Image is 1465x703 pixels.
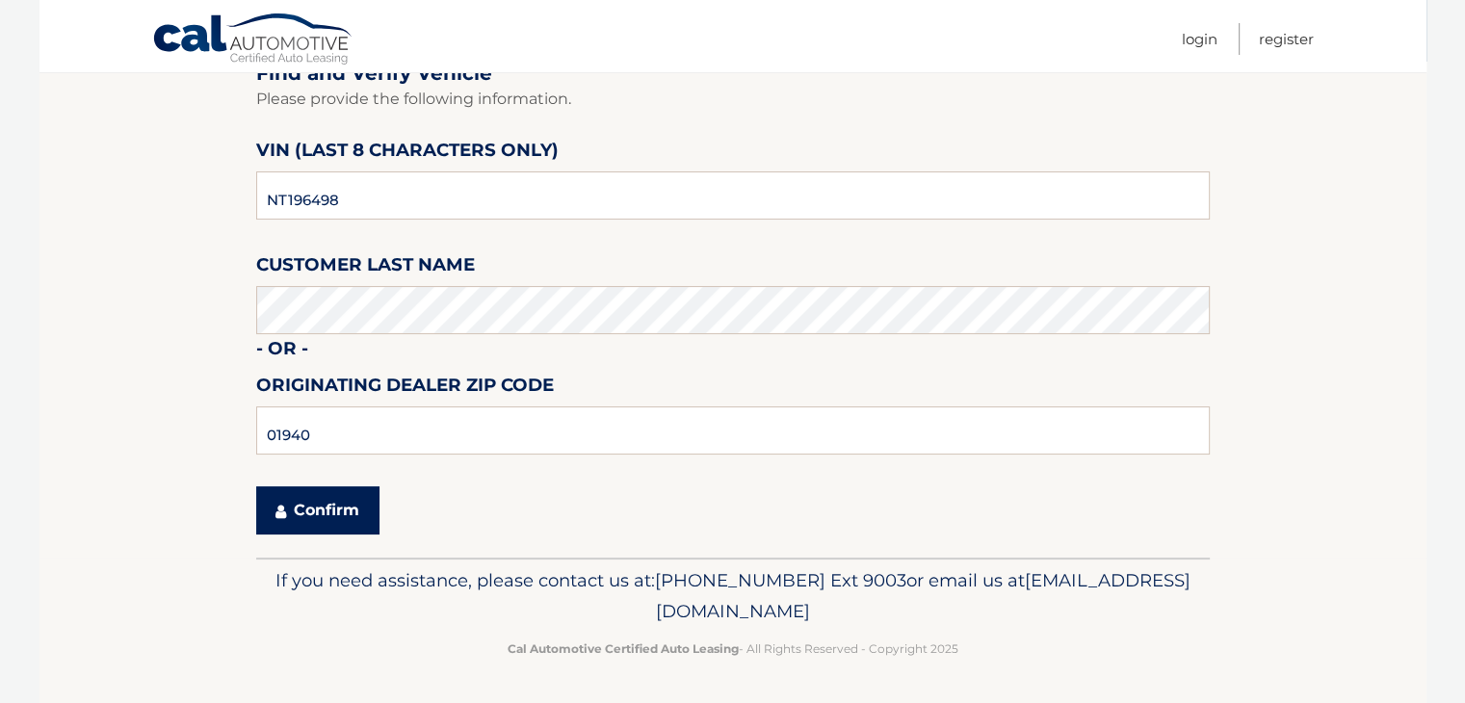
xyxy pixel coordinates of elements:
[256,371,554,406] label: Originating Dealer Zip Code
[152,13,354,68] a: Cal Automotive
[269,565,1197,627] p: If you need assistance, please contact us at: or email us at
[1182,23,1217,55] a: Login
[256,250,475,286] label: Customer Last Name
[269,638,1197,659] p: - All Rights Reserved - Copyright 2025
[256,334,308,370] label: - or -
[1259,23,1314,55] a: Register
[256,136,559,171] label: VIN (last 8 characters only)
[256,86,1210,113] p: Please provide the following information.
[256,486,379,534] button: Confirm
[655,569,906,591] span: [PHONE_NUMBER] Ext 9003
[508,641,739,656] strong: Cal Automotive Certified Auto Leasing
[256,62,1210,86] h2: Find and Verify Vehicle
